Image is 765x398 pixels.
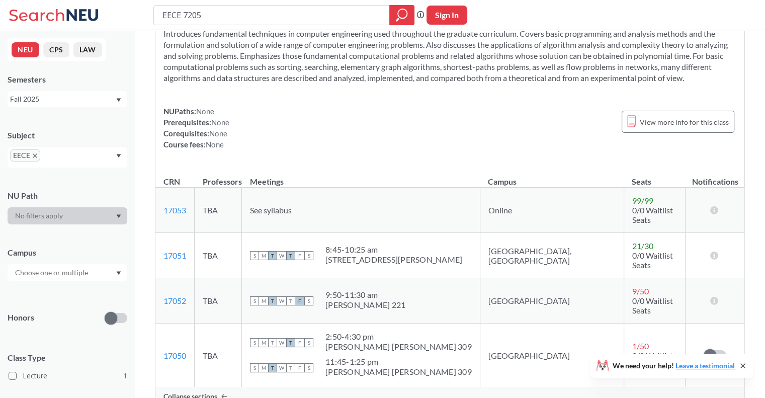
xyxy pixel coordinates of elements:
[304,338,313,347] span: S
[33,153,37,158] svg: X to remove pill
[8,74,127,85] div: Semesters
[325,245,462,255] div: 8:45 - 10:25 am
[268,251,277,260] span: T
[250,338,259,347] span: S
[161,7,382,24] input: Class, professor, course number, "phrase"
[259,338,268,347] span: M
[277,296,286,305] span: W
[268,338,277,347] span: T
[163,205,186,215] a: 17053
[250,296,259,305] span: S
[250,205,292,215] span: See syllabus
[632,205,673,224] span: 0/0 Waitlist Seats
[8,207,127,224] div: Dropdown arrow
[325,357,472,367] div: 11:45 - 1:25 pm
[268,296,277,305] span: T
[632,251,673,270] span: 0/0 Waitlist Seats
[8,352,127,363] span: Class Type
[163,296,186,305] a: 17052
[195,278,242,324] td: TBA
[163,28,736,84] section: Introduces fundamental techniques in computer engineering used throughout the graduate curriculum...
[389,5,414,25] div: magnifying glass
[304,296,313,305] span: S
[259,363,268,372] span: M
[116,214,121,218] svg: Dropdown arrow
[8,312,34,324] p: Honors
[624,166,686,188] th: Seats
[277,363,286,372] span: W
[195,233,242,278] td: TBA
[116,98,121,102] svg: Dropdown arrow
[12,42,39,57] button: NEU
[480,233,624,278] td: [GEOGRAPHIC_DATA], [GEOGRAPHIC_DATA]
[295,363,304,372] span: F
[277,338,286,347] span: W
[43,42,69,57] button: CPS
[195,188,242,233] td: TBA
[325,332,472,342] div: 2:50 - 4:30 pm
[286,363,295,372] span: T
[613,362,735,369] span: We need your help!
[286,338,295,347] span: T
[8,147,127,168] div: EECEX to remove pillDropdown arrow
[480,166,624,188] th: Campus
[295,338,304,347] span: F
[250,251,259,260] span: S
[632,241,653,251] span: 21 / 30
[123,370,127,381] span: 1
[9,369,127,382] label: Lecture
[163,251,186,260] a: 17051
[325,290,405,300] div: 9:50 - 11:30 am
[480,324,624,387] td: [GEOGRAPHIC_DATA]
[396,8,408,22] svg: magnifying glass
[675,361,735,370] a: Leave a testimonial
[640,116,729,128] span: View more info for this class
[163,351,186,360] a: 17050
[632,286,649,296] span: 9 / 50
[196,107,214,116] span: None
[277,251,286,260] span: W
[480,188,624,233] td: Online
[8,130,127,141] div: Subject
[8,91,127,107] div: Fall 2025Dropdown arrow
[10,149,40,162] span: EECEX to remove pill
[10,94,115,105] div: Fall 2025
[427,6,467,25] button: Sign In
[325,255,462,265] div: [STREET_ADDRESS][PERSON_NAME]
[325,367,472,377] div: [PERSON_NAME] [PERSON_NAME] 309
[259,251,268,260] span: M
[259,296,268,305] span: M
[8,247,127,258] div: Campus
[242,166,480,188] th: Meetings
[632,341,649,351] span: 1 / 50
[116,271,121,275] svg: Dropdown arrow
[163,176,180,187] div: CRN
[195,324,242,387] td: TBA
[304,251,313,260] span: S
[304,363,313,372] span: S
[686,166,744,188] th: Notifications
[116,154,121,158] svg: Dropdown arrow
[632,351,673,370] span: 0/0 Waitlist Seats
[480,278,624,324] td: [GEOGRAPHIC_DATA]
[325,342,472,352] div: [PERSON_NAME] [PERSON_NAME] 309
[10,267,95,279] input: Choose one or multiple
[295,251,304,260] span: F
[206,140,224,149] span: None
[8,190,127,201] div: NU Path
[295,296,304,305] span: F
[286,296,295,305] span: T
[8,264,127,281] div: Dropdown arrow
[325,300,405,310] div: [PERSON_NAME] 221
[250,363,259,372] span: S
[195,166,242,188] th: Professors
[73,42,102,57] button: LAW
[268,363,277,372] span: T
[211,118,229,127] span: None
[163,106,229,150] div: NUPaths: Prerequisites: Corequisites: Course fees:
[632,196,653,205] span: 99 / 99
[286,251,295,260] span: T
[632,296,673,315] span: 0/0 Waitlist Seats
[209,129,227,138] span: None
